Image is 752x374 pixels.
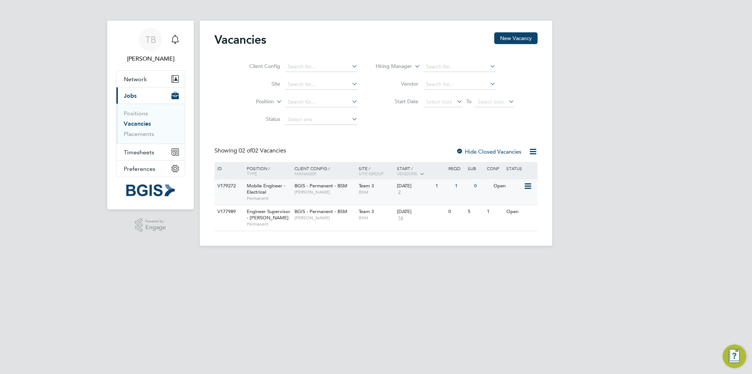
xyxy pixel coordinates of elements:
span: Engage [145,224,166,231]
span: Select date [426,98,452,105]
label: Client Config [238,63,280,69]
span: 02 Vacancies [239,147,286,154]
label: Site [238,80,280,87]
a: Placements [124,130,154,137]
span: Toby Bavester [116,54,185,63]
span: Permanent [247,221,291,227]
div: Site / [357,162,395,180]
span: Mobile Engineer - Electrical [247,183,285,195]
span: BSM [359,215,394,221]
span: Select date [478,98,504,105]
div: V179272 [216,179,241,193]
div: 0 [446,205,466,219]
input: Select one [285,115,358,125]
input: Search for... [285,79,358,90]
span: Permanent [247,195,291,201]
label: Hide Closed Vacancies [456,148,521,155]
img: bgis-logo-retina.png [126,184,175,196]
span: 16 [397,215,404,221]
div: Client Config / [293,162,357,180]
span: BGIS - Permanent - BSM [294,183,347,189]
button: Engage Resource Center [723,345,746,368]
span: Powered by [145,218,166,224]
span: Network [124,76,147,83]
input: Search for... [285,62,358,72]
span: Site Group [359,170,384,176]
span: TB [145,35,156,44]
div: Showing [214,147,288,155]
div: Sub [466,162,485,175]
input: Search for... [285,97,358,107]
span: Timesheets [124,149,154,156]
span: 02 of [239,147,252,154]
button: Jobs [116,87,185,104]
span: Jobs [124,92,137,99]
span: Team 3 [359,183,374,189]
span: To [464,97,474,106]
div: Jobs [116,104,185,144]
label: Position [232,98,274,105]
span: Manager [294,170,316,176]
div: Open [492,179,524,193]
div: Status [505,162,536,175]
button: Network [116,71,185,87]
input: Search for... [423,62,496,72]
span: Type [247,170,257,176]
span: Team 3 [359,208,374,215]
div: 1 [485,205,504,219]
h2: Vacancies [214,32,266,47]
div: V177989 [216,205,241,219]
span: Preferences [124,165,155,172]
nav: Main navigation [107,21,194,209]
div: [DATE] [397,183,432,189]
div: [DATE] [397,209,445,215]
div: Open [505,205,536,219]
span: Engineer Supervisor - [PERSON_NAME] [247,208,290,221]
span: Vendors [397,170,417,176]
div: 1 [434,179,453,193]
div: ID [216,162,241,175]
a: Positions [124,110,148,117]
span: [PERSON_NAME] [294,215,355,221]
div: Position / [241,162,293,180]
input: Search for... [423,79,496,90]
a: Powered byEngage [135,218,166,232]
div: 0 [472,179,491,193]
div: Conf [485,162,504,175]
span: 2 [397,189,402,195]
div: 5 [466,205,485,219]
button: New Vacancy [494,32,538,44]
div: Reqd [446,162,466,175]
a: Go to home page [116,184,185,196]
button: Preferences [116,161,185,177]
span: BSM [359,189,394,195]
div: Start / [395,162,446,180]
label: Vendor [376,80,418,87]
a: TB[PERSON_NAME] [116,28,185,63]
div: 1 [453,179,472,193]
label: Status [238,116,280,122]
label: Start Date [376,98,418,105]
a: Vacancies [124,120,151,127]
span: [PERSON_NAME] [294,189,355,195]
button: Timesheets [116,144,185,160]
label: Hiring Manager [370,63,412,70]
span: BGIS - Permanent - BSM [294,208,347,215]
